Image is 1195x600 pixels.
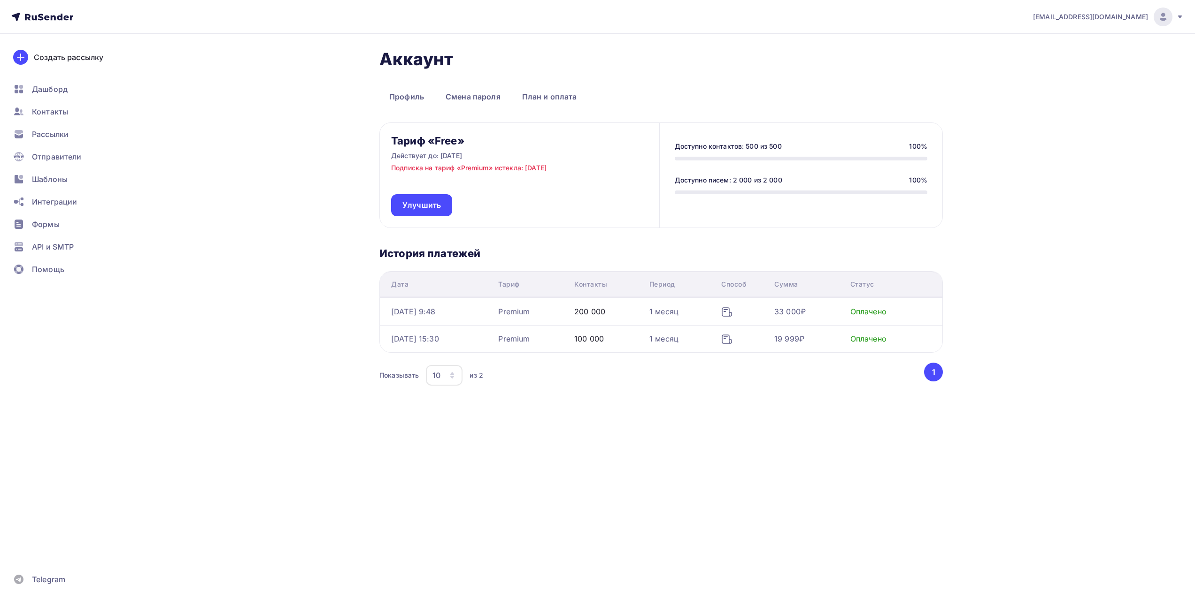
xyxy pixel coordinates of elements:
div: 100% [909,142,927,151]
h3: История платежей [379,247,943,260]
button: Go to page 1 [924,363,943,381]
div: Доступно контактов: 500 из 500 [675,142,782,151]
span: [EMAIL_ADDRESS][DOMAIN_NAME] [1033,12,1148,22]
div: Период [649,280,675,289]
a: Отправители [8,147,119,166]
div: Показывать [379,371,419,380]
ul: Pagination [923,363,943,381]
span: API и SMTP [32,241,74,252]
span: Отправители [32,151,82,162]
div: 200 000 [574,306,605,317]
div: 100% [909,175,927,185]
p: Подписка на тариф «Premium» истекла: [DATE] [391,163,547,173]
div: 1 месяц [649,306,678,317]
button: 10 [425,365,463,386]
div: [DATE] 9:48 [391,306,436,317]
a: Формы [8,215,119,234]
div: Сумма [774,280,798,289]
a: Смена пароля [436,86,510,107]
div: Дата [391,280,409,289]
span: Telegram [32,574,65,585]
div: Оплачено [850,306,887,317]
span: Формы [32,219,60,230]
div: Тариф [498,280,520,289]
div: из 2 [470,371,483,380]
span: Рассылки [32,129,69,140]
span: Улучшить [402,200,441,211]
h3: Тариф «Free» [391,134,464,147]
span: Дашборд [32,84,68,95]
a: Рассылки [8,125,119,144]
div: 19 999₽ [774,333,804,344]
div: Premium [498,306,530,317]
a: Шаблоны [8,170,119,189]
div: Статус [850,280,874,289]
a: [EMAIL_ADDRESS][DOMAIN_NAME] [1033,8,1184,26]
div: Создать рассылку [34,52,103,63]
div: Способ [721,280,746,289]
div: Контакты [574,280,607,289]
a: Профиль [379,86,434,107]
div: [DATE] 15:30 [391,333,439,344]
span: Интеграции [32,196,77,207]
div: Оплачено [850,333,887,344]
div: 100 000 [574,333,604,344]
p: Действует до: [DATE] [391,151,462,160]
a: Дашборд [8,80,119,99]
div: 33 000₽ [774,306,806,317]
div: 1 месяц [649,333,678,344]
span: Помощь [32,264,64,275]
div: Premium [498,333,530,344]
a: Улучшить [391,194,452,216]
h1: Аккаунт [379,49,943,69]
a: Контакты [8,102,119,121]
div: Доступно писем: 2 000 из 2 000 [675,175,782,185]
span: Контакты [32,106,68,117]
a: План и оплата [512,86,587,107]
div: 10 [432,370,440,381]
span: Шаблоны [32,174,68,185]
